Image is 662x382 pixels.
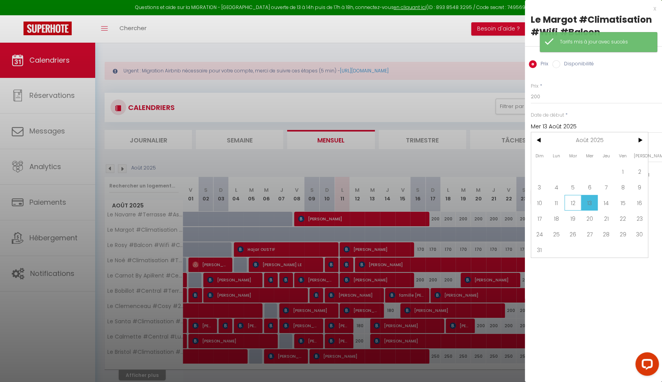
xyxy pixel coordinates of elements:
[531,195,548,211] span: 10
[564,211,581,226] span: 19
[598,179,615,195] span: 7
[537,60,548,69] label: Prix
[531,83,539,90] label: Prix
[615,226,631,242] span: 29
[615,211,631,226] span: 22
[631,148,648,164] span: [PERSON_NAME]
[531,13,656,38] div: Le Margot #Climatisation #Wifi #Balcon
[631,211,648,226] span: 23
[581,179,598,195] span: 6
[631,195,648,211] span: 16
[598,226,615,242] span: 28
[560,60,594,69] label: Disponibilité
[548,148,565,164] span: Lun
[564,179,581,195] span: 5
[531,148,548,164] span: Dim
[615,179,631,195] span: 8
[531,226,548,242] span: 24
[564,148,581,164] span: Mar
[548,211,565,226] span: 18
[531,132,548,148] span: <
[629,349,662,382] iframe: LiveChat chat widget
[615,195,631,211] span: 15
[581,226,598,242] span: 27
[564,226,581,242] span: 26
[548,132,631,148] span: Août 2025
[531,179,548,195] span: 3
[615,164,631,179] span: 1
[548,226,565,242] span: 25
[598,211,615,226] span: 21
[564,195,581,211] span: 12
[531,112,564,119] label: Date de début
[598,195,615,211] span: 14
[631,132,648,148] span: >
[560,38,649,46] div: Tarifs mis à jour avec succès
[548,179,565,195] span: 4
[581,195,598,211] span: 13
[581,148,598,164] span: Mer
[631,164,648,179] span: 2
[581,211,598,226] span: 20
[615,148,631,164] span: Ven
[531,242,548,258] span: 31
[631,179,648,195] span: 9
[548,195,565,211] span: 11
[525,4,656,13] div: x
[531,211,548,226] span: 17
[598,148,615,164] span: Jeu
[631,226,648,242] span: 30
